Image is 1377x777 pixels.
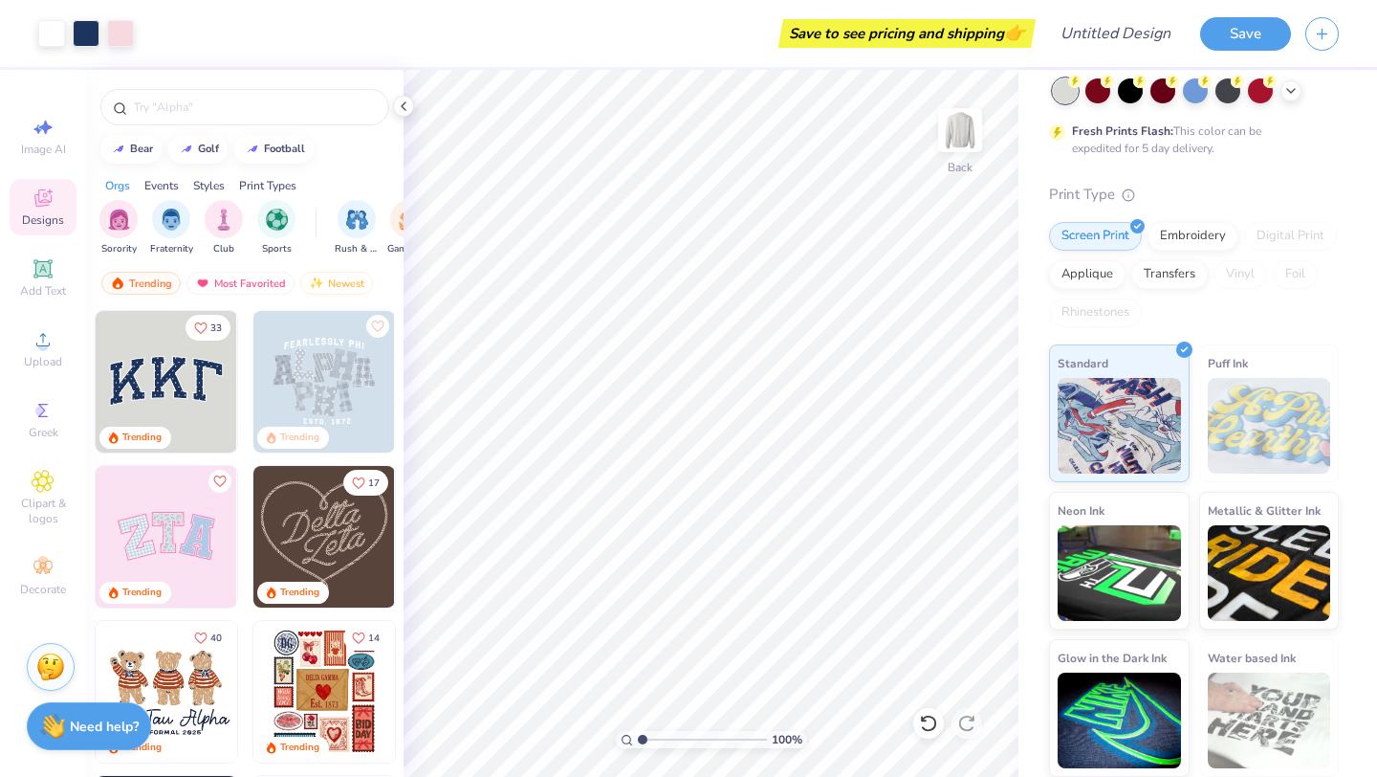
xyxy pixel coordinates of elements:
[1058,378,1181,474] img: Standard
[99,200,138,256] div: filter for Sorority
[144,177,179,194] div: Events
[280,431,319,445] div: Trending
[213,242,234,256] span: Club
[280,586,319,600] div: Trending
[96,621,237,763] img: a3be6b59-b000-4a72-aad0-0c575b892a6b
[1131,260,1208,289] div: Transfers
[783,19,1031,48] div: Save to see pricing and shipping
[1058,500,1104,521] span: Neon Ink
[1049,222,1142,251] div: Screen Print
[10,496,76,526] span: Clipart & logos
[1045,14,1186,53] input: Untitled Design
[105,177,130,194] div: Orgs
[257,200,295,256] div: filter for Sports
[1049,260,1126,289] div: Applique
[1208,648,1296,668] span: Water based Ink
[21,142,66,157] span: Image AI
[20,283,66,299] span: Add Text
[1058,525,1181,621] img: Neon Ink
[343,470,388,496] button: Like
[399,209,421,231] img: Game Day Image
[1072,123,1173,139] strong: Fresh Prints Flash:
[236,311,378,453] img: edfb13fc-0e43-44eb-bea2-bf7fc0dd67f9
[368,478,380,488] span: 17
[108,209,130,231] img: Sorority Image
[1208,500,1321,521] span: Metallic & Glitter Ink
[1208,525,1331,621] img: Metallic & Glitter Ink
[208,470,231,493] button: Like
[257,200,295,256] button: filter button
[253,466,395,608] img: 12710c6a-dcc0-49ce-8688-7fe8d5f96fe2
[387,242,431,256] span: Game Day
[266,209,288,231] img: Sports Image
[101,272,181,295] div: Trending
[335,200,379,256] div: filter for Rush & Bid
[161,209,182,231] img: Fraternity Image
[150,200,193,256] div: filter for Fraternity
[335,242,379,256] span: Rush & Bid
[96,311,237,453] img: 3b9aba4f-e317-4aa7-a679-c95a879539bd
[168,135,228,164] button: golf
[122,431,162,445] div: Trending
[1273,260,1318,289] div: Foil
[941,111,979,149] img: Back
[346,209,368,231] img: Rush & Bid Image
[205,200,243,256] button: filter button
[387,200,431,256] button: filter button
[1213,260,1267,289] div: Vinyl
[253,621,395,763] img: 6de2c09e-6ade-4b04-8ea6-6dac27e4729e
[210,633,222,643] span: 40
[96,466,237,608] img: 9980f5e8-e6a1-4b4a-8839-2b0e9349023c
[186,272,295,295] div: Most Favorited
[262,242,292,256] span: Sports
[1058,673,1181,768] img: Glow in the Dark Ink
[234,135,314,164] button: football
[300,272,373,295] div: Newest
[387,200,431,256] div: filter for Game Day
[29,425,58,440] span: Greek
[101,242,137,256] span: Sorority
[150,242,193,256] span: Fraternity
[1208,353,1248,373] span: Puff Ink
[1049,184,1339,206] div: Print Type
[245,144,260,155] img: trend_line.gif
[1147,222,1238,251] div: Embroidery
[205,200,243,256] div: filter for Club
[20,582,66,597] span: Decorate
[198,144,219,154] div: golf
[236,466,378,608] img: 5ee11766-d822-42f5-ad4e-763472bf8dcf
[772,731,802,748] span: 100 %
[24,354,62,369] span: Upload
[1208,673,1331,768] img: Water based Ink
[22,212,64,228] span: Designs
[366,315,389,338] button: Like
[1072,122,1307,157] div: This color can be expedited for 5 day delivery.
[394,466,535,608] img: ead2b24a-117b-4488-9b34-c08fd5176a7b
[150,200,193,256] button: filter button
[122,586,162,600] div: Trending
[948,159,973,176] div: Back
[1208,378,1331,474] img: Puff Ink
[236,621,378,763] img: d12c9beb-9502-45c7-ae94-40b97fdd6040
[343,625,388,651] button: Like
[1004,21,1025,44] span: 👉
[99,200,138,256] button: filter button
[111,144,126,155] img: trend_line.gif
[213,209,234,231] img: Club Image
[239,177,296,194] div: Print Types
[1200,17,1291,51] button: Save
[280,741,319,755] div: Trending
[195,277,210,290] img: most_fav.gif
[186,315,230,341] button: Like
[253,311,395,453] img: 5a4b4175-9e88-49c8-8a23-26d96782ddc6
[394,621,535,763] img: b0e5e834-c177-467b-9309-b33acdc40f03
[132,98,377,117] input: Try "Alpha"
[335,200,379,256] button: filter button
[193,177,225,194] div: Styles
[1049,299,1142,327] div: Rhinestones
[368,633,380,643] span: 14
[309,277,324,290] img: Newest.gif
[264,144,305,154] div: football
[210,323,222,333] span: 33
[100,135,162,164] button: bear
